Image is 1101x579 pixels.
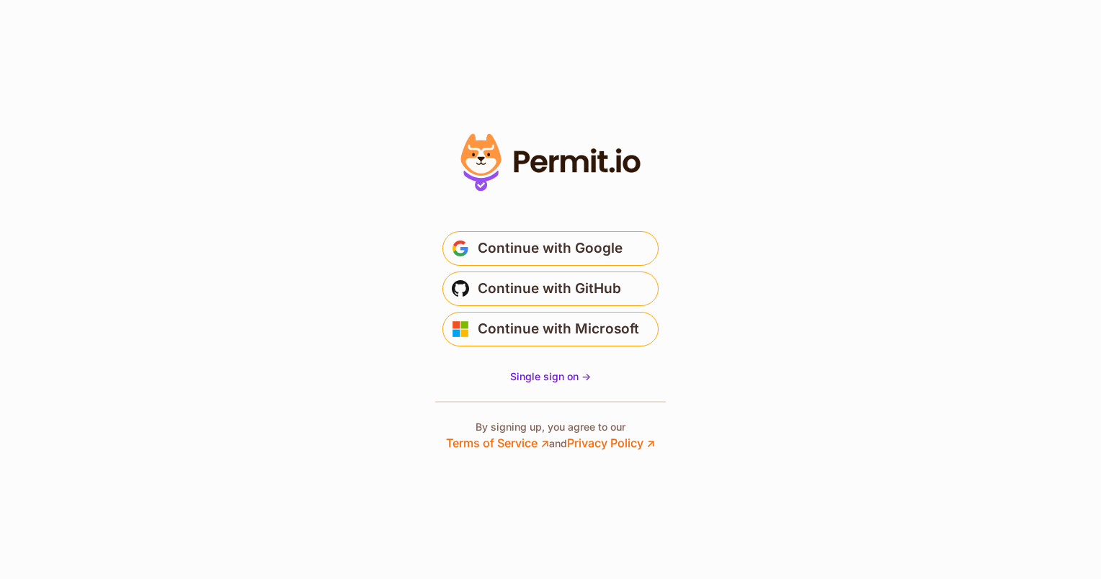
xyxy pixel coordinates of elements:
[478,318,639,341] span: Continue with Microsoft
[510,369,591,384] a: Single sign on ->
[442,271,659,306] button: Continue with GitHub
[478,277,621,300] span: Continue with GitHub
[442,231,659,266] button: Continue with Google
[442,312,659,346] button: Continue with Microsoft
[567,436,655,450] a: Privacy Policy ↗
[446,420,655,452] p: By signing up, you agree to our and
[478,237,623,260] span: Continue with Google
[510,370,591,382] span: Single sign on ->
[446,436,549,450] a: Terms of Service ↗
